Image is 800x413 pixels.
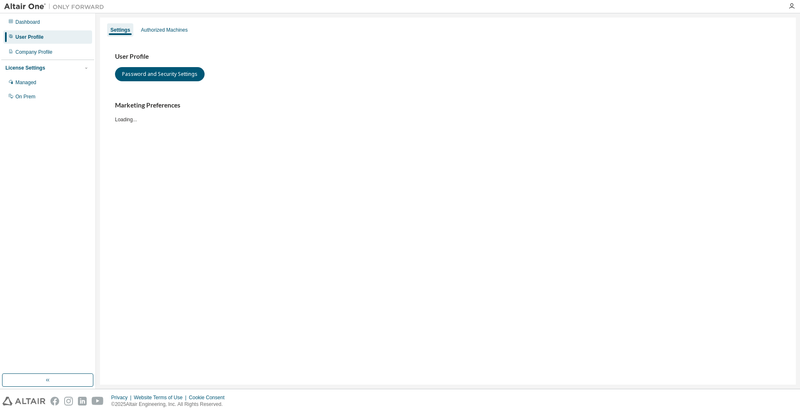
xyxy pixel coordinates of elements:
[115,101,781,110] h3: Marketing Preferences
[64,397,73,405] img: instagram.svg
[92,397,104,405] img: youtube.svg
[15,93,35,100] div: On Prem
[15,49,52,55] div: Company Profile
[115,101,781,123] div: Loading...
[111,401,230,408] p: © 2025 Altair Engineering, Inc. All Rights Reserved.
[115,67,205,81] button: Password and Security Settings
[50,397,59,405] img: facebook.svg
[115,53,781,61] h3: User Profile
[111,394,134,401] div: Privacy
[189,394,229,401] div: Cookie Consent
[15,19,40,25] div: Dashboard
[2,397,45,405] img: altair_logo.svg
[4,3,108,11] img: Altair One
[110,27,130,33] div: Settings
[15,79,36,86] div: Managed
[78,397,87,405] img: linkedin.svg
[5,65,45,71] div: License Settings
[134,394,189,401] div: Website Terms of Use
[15,34,43,40] div: User Profile
[141,27,187,33] div: Authorized Machines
